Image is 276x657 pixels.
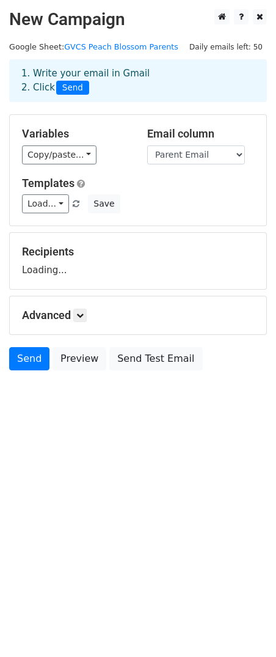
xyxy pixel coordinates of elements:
a: GVCS Peach Blossom Parents [64,42,178,51]
h5: Recipients [22,245,254,259]
a: Templates [22,177,74,189]
div: 1. Write your email in Gmail 2. Click [12,67,264,95]
a: Copy/paste... [22,145,96,164]
a: Send Test Email [109,347,202,370]
small: Google Sheet: [9,42,178,51]
div: Loading... [22,245,254,277]
h5: Advanced [22,309,254,322]
a: Load... [22,194,69,213]
h5: Email column [147,127,254,141]
span: Daily emails left: 50 [185,40,267,54]
h2: New Campaign [9,9,267,30]
h5: Variables [22,127,129,141]
a: Preview [53,347,106,370]
button: Save [88,194,120,213]
span: Send [56,81,89,95]
a: Daily emails left: 50 [185,42,267,51]
a: Send [9,347,49,370]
